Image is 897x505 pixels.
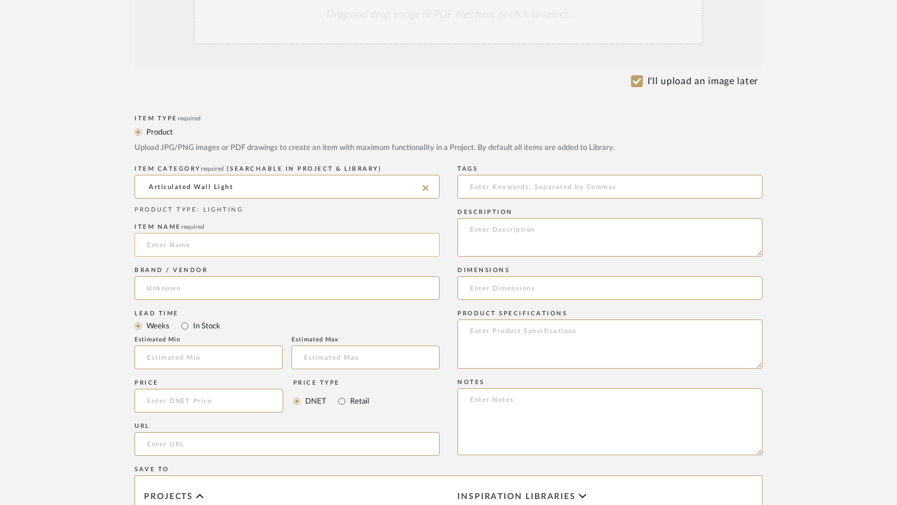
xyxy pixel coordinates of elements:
[145,319,169,333] label: Weeks
[134,310,440,317] div: Lead Time
[201,166,224,172] span: required
[145,126,173,139] label: Product
[134,423,440,430] div: URL
[349,395,369,408] label: Retail
[144,492,193,502] span: Projects
[134,318,440,333] mat-radio-group: Select item type
[134,432,440,456] input: Enter URL
[134,233,440,257] input: Enter Name
[134,206,440,215] div: PRODUCT TYPE
[134,346,283,369] input: Estimated Min
[134,267,440,274] div: Brand / Vendor
[648,74,758,88] label: I'll upload an image later
[227,166,382,172] span: (Searchable in Project & Library)
[134,336,283,343] div: Estimated Min
[134,466,763,473] div: Save To
[293,389,369,413] mat-radio-group: Select price type
[181,224,204,230] span: required
[457,165,763,172] div: Tags
[134,389,283,413] input: Enter DNET Price
[134,124,763,139] mat-radio-group: Select item type
[457,276,763,300] input: Enter Dimensions
[178,116,201,122] span: required
[134,165,440,172] div: ITEM CATEGORY
[291,346,440,369] input: Estimated Max
[134,276,440,300] input: Unknown
[293,379,369,386] div: Price Type
[134,175,440,199] input: Type a category to search and select
[457,379,763,386] div: Notes
[134,142,763,154] div: Upload JPG/PNG images or PDF drawings to create an item with maximum functionality in a Project. ...
[457,175,763,199] input: Enter Keywords, Separated by Commas
[134,115,763,122] div: Item Type
[291,336,440,343] div: Estimated Max
[457,310,763,317] div: Product Specifications
[192,319,220,333] label: In Stock
[457,267,763,274] div: Dimensions
[304,395,326,408] label: DNET
[457,492,576,502] span: Inspiration libraries
[134,379,283,386] div: Price
[197,207,243,213] span: : LIGHTING
[457,209,763,216] div: Description
[134,223,440,231] div: Item name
